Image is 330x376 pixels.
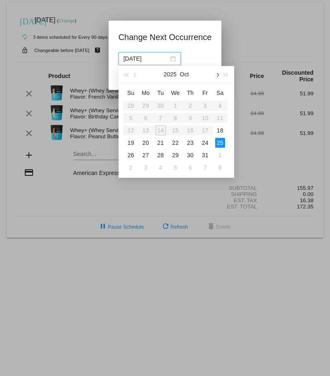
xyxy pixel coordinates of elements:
[126,163,136,173] div: 2
[141,163,151,173] div: 3
[200,163,210,173] div: 7
[138,161,153,174] td: 11/3/2025
[141,150,151,160] div: 27
[131,66,140,83] button: Previous month (PageUp)
[183,161,198,174] td: 11/6/2025
[153,149,168,161] td: 10/28/2025
[153,161,168,174] td: 11/4/2025
[180,66,189,83] button: Oct
[198,137,213,149] td: 10/24/2025
[198,149,213,161] td: 10/31/2025
[119,31,212,44] h1: Change Next Occurrence
[221,66,230,83] button: Next year (Control + right)
[213,149,228,161] td: 11/1/2025
[126,138,136,148] div: 19
[213,161,228,174] td: 11/8/2025
[183,137,198,149] td: 10/23/2025
[171,163,180,173] div: 5
[183,149,198,161] td: 10/30/2025
[123,137,138,149] td: 10/19/2025
[215,138,225,148] div: 25
[198,161,213,174] td: 11/7/2025
[123,149,138,161] td: 10/26/2025
[168,161,183,174] td: 11/5/2025
[123,161,138,174] td: 11/2/2025
[141,138,151,148] div: 20
[213,137,228,149] td: 10/25/2025
[183,86,198,99] th: Thu
[138,86,153,99] th: Mon
[185,150,195,160] div: 30
[138,137,153,149] td: 10/20/2025
[123,54,169,63] input: Select date
[168,149,183,161] td: 10/29/2025
[171,150,180,160] div: 29
[171,138,180,148] div: 22
[185,138,195,148] div: 23
[215,163,225,173] div: 8
[215,150,225,160] div: 1
[153,86,168,99] th: Tue
[213,124,228,137] td: 10/18/2025
[200,138,210,148] div: 24
[185,163,195,173] div: 6
[138,149,153,161] td: 10/27/2025
[168,86,183,99] th: Wed
[200,150,210,160] div: 31
[215,125,225,135] div: 18
[123,86,138,99] th: Sun
[198,86,213,99] th: Fri
[156,163,166,173] div: 4
[156,150,166,160] div: 28
[156,138,166,148] div: 21
[213,86,228,99] th: Sat
[168,137,183,149] td: 10/22/2025
[122,66,131,83] button: Last year (Control + left)
[126,150,136,160] div: 26
[153,137,168,149] td: 10/21/2025
[164,66,176,83] button: 2025
[212,66,221,83] button: Next month (PageDown)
